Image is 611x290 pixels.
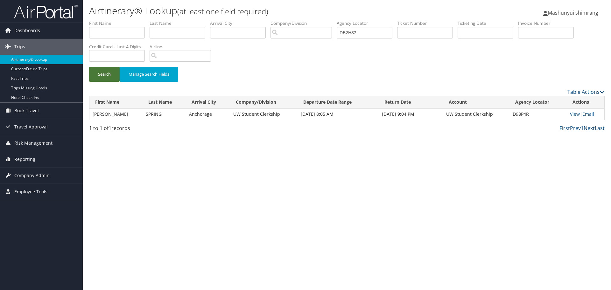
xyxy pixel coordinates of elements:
a: 1 [581,125,584,132]
label: Credit Card - Last 4 Digits [89,44,150,50]
span: Dashboards [14,23,40,38]
th: Actions [567,96,604,108]
th: Company/Division [230,96,298,108]
a: View [570,111,580,117]
th: First Name: activate to sort column ascending [89,96,143,108]
span: 1 [109,125,111,132]
a: Next [584,125,595,132]
span: Employee Tools [14,184,47,200]
td: UW Student Clerkship [443,108,509,120]
td: D98P4R [509,108,567,120]
a: Table Actions [567,88,605,95]
td: [DATE] 8:05 AM [298,108,379,120]
a: Prev [570,125,581,132]
h1: Airtinerary® Lookup [89,4,433,17]
td: Anchorage [186,108,230,120]
label: Company/Division [270,20,337,26]
span: Trips [14,39,25,55]
td: | [567,108,604,120]
span: Book Travel [14,103,39,119]
td: UW Student Clerkship [230,108,298,120]
span: Company Admin [14,168,50,183]
th: Account: activate to sort column ascending [443,96,509,108]
th: Last Name: activate to sort column ascending [143,96,186,108]
div: 1 to 1 of records [89,124,211,135]
label: First Name [89,20,150,26]
a: Email [582,111,594,117]
button: Manage Search Fields [120,67,178,82]
span: Travel Approval [14,119,48,135]
td: SPRING [143,108,186,120]
small: (at least one field required) [177,6,268,17]
a: Mashunyui shimrang [543,3,605,22]
label: Airline [150,44,216,50]
img: airportal-logo.png [14,4,78,19]
span: Mashunyui shimrang [548,9,598,16]
span: Risk Management [14,135,53,151]
label: Ticket Number [397,20,458,26]
label: Invoice Number [518,20,579,26]
label: Ticketing Date [458,20,518,26]
th: Departure Date Range: activate to sort column ascending [298,96,379,108]
th: Arrival City: activate to sort column ascending [186,96,230,108]
label: Arrival City [210,20,270,26]
a: Last [595,125,605,132]
th: Agency Locator: activate to sort column ascending [509,96,567,108]
th: Return Date: activate to sort column ascending [379,96,443,108]
a: First [559,125,570,132]
span: Reporting [14,151,35,167]
td: [DATE] 9:04 PM [379,108,443,120]
td: [PERSON_NAME] [89,108,143,120]
label: Last Name [150,20,210,26]
button: Search [89,67,120,82]
label: Agency Locator [337,20,397,26]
